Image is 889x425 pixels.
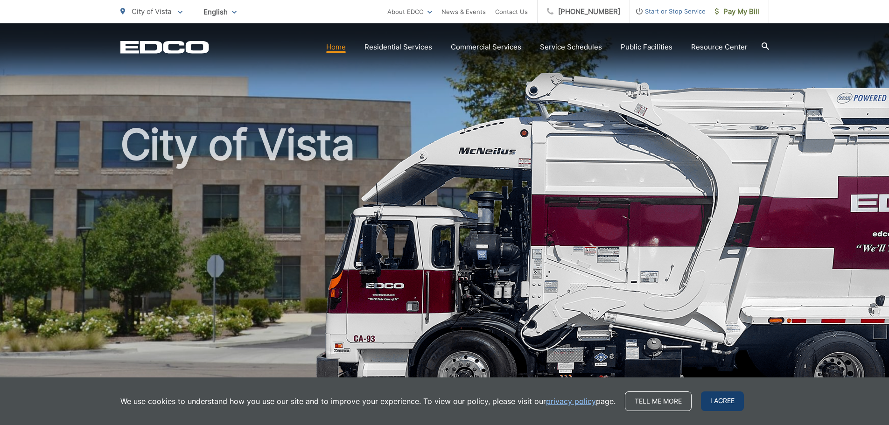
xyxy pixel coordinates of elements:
span: City of Vista [132,7,171,16]
a: Contact Us [495,6,528,17]
a: privacy policy [546,396,596,407]
a: About EDCO [387,6,432,17]
a: Commercial Services [451,42,521,53]
a: Public Facilities [621,42,672,53]
a: Residential Services [364,42,432,53]
p: We use cookies to understand how you use our site and to improve your experience. To view our pol... [120,396,616,407]
h1: City of Vista [120,121,769,417]
a: Tell me more [625,391,692,411]
span: I agree [701,391,744,411]
span: English [196,4,244,20]
span: Pay My Bill [715,6,759,17]
a: Resource Center [691,42,748,53]
a: Home [326,42,346,53]
a: EDCD logo. Return to the homepage. [120,41,209,54]
a: Service Schedules [540,42,602,53]
a: News & Events [441,6,486,17]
